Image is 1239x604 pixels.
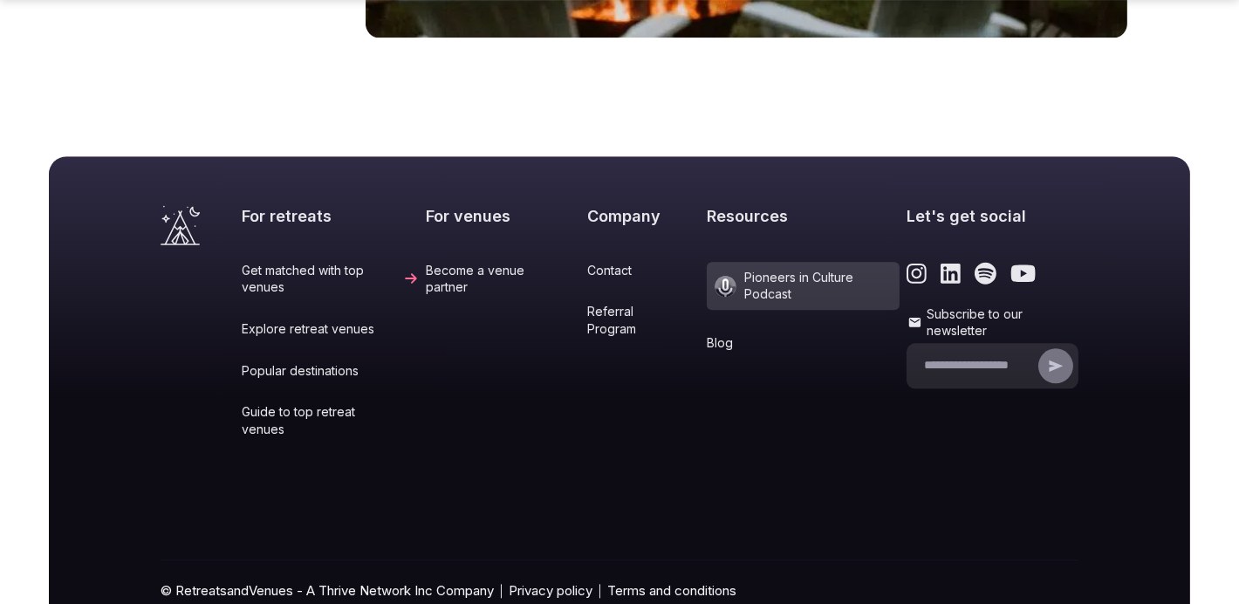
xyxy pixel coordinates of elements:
a: Pioneers in Culture Podcast [707,262,900,310]
h2: For retreats [242,205,419,227]
a: Link to the retreats and venues Instagram page [907,262,927,285]
label: Subscribe to our newsletter [907,305,1078,340]
a: Become a venue partner [426,262,580,296]
a: Privacy policy [509,581,592,600]
a: Blog [707,334,900,352]
h2: For venues [426,205,580,227]
a: Popular destinations [242,362,419,380]
h2: Let's get social [907,205,1078,227]
a: Get matched with top venues [242,262,419,296]
a: Link to the retreats and venues LinkedIn page [941,262,961,285]
a: Visit the homepage [161,205,200,245]
a: Guide to top retreat venues [242,403,419,437]
a: Contact [588,262,700,279]
h2: Company [588,205,700,227]
a: Link to the retreats and venues Spotify page [975,262,996,285]
h2: Resources [707,205,900,227]
a: Link to the retreats and venues Youtube page [1010,262,1036,285]
a: Referral Program [588,303,700,337]
a: Terms and conditions [607,581,736,600]
a: Explore retreat venues [242,320,419,338]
